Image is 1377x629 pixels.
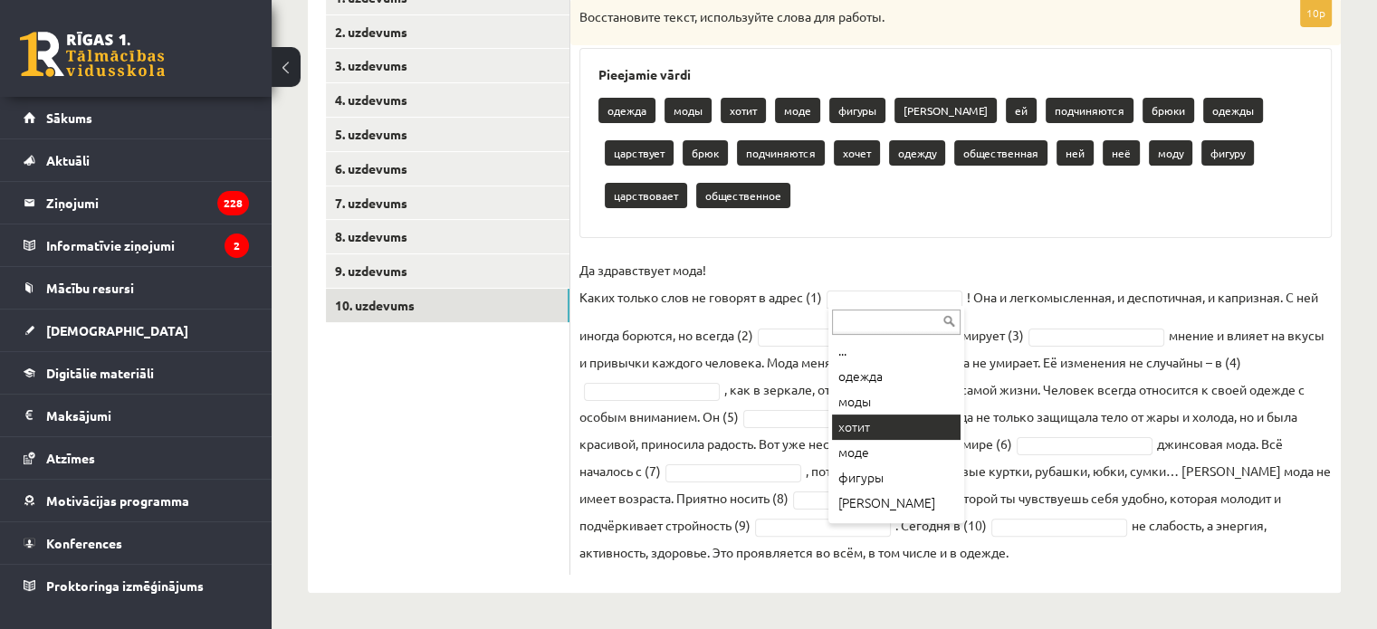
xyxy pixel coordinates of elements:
div: ... [832,338,961,364]
div: фигуры [832,465,961,491]
div: хотит [832,415,961,440]
div: ей [832,516,961,541]
div: [PERSON_NAME] [832,491,961,516]
div: моде [832,440,961,465]
div: моды [832,389,961,415]
div: одежда [832,364,961,389]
